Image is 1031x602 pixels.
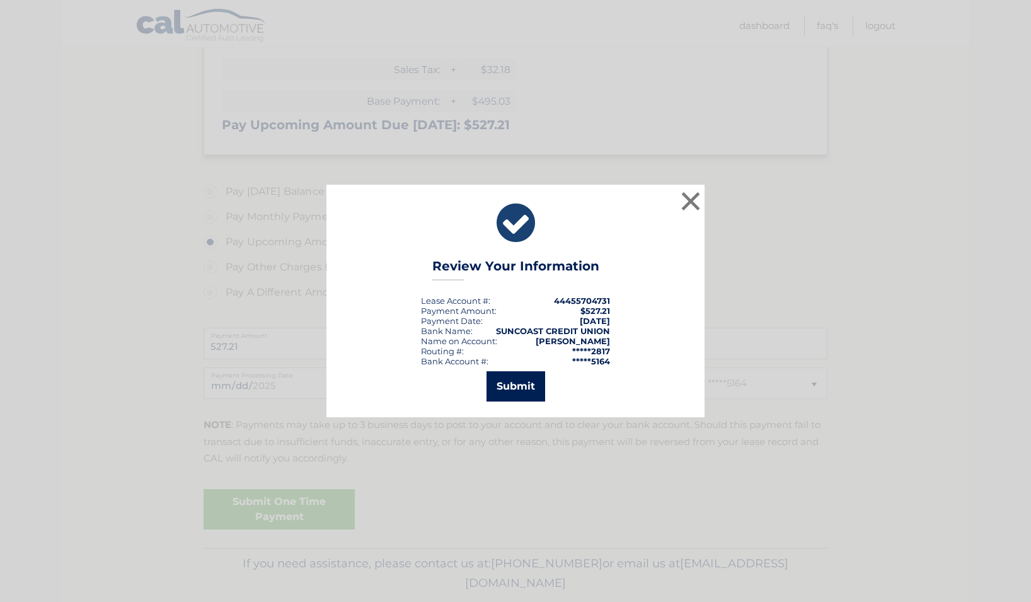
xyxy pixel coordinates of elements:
[421,296,490,306] div: Lease Account #:
[421,316,481,326] span: Payment Date
[421,316,483,326] div: :
[487,371,545,402] button: Submit
[580,306,610,316] span: $527.21
[554,296,610,306] strong: 44455704731
[421,346,464,356] div: Routing #:
[421,326,473,336] div: Bank Name:
[496,326,610,336] strong: SUNCOAST CREDIT UNION
[421,356,488,366] div: Bank Account #:
[421,306,497,316] div: Payment Amount:
[678,188,703,214] button: ×
[580,316,610,326] span: [DATE]
[421,336,497,346] div: Name on Account:
[536,336,610,346] strong: [PERSON_NAME]
[432,258,599,281] h3: Review Your Information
